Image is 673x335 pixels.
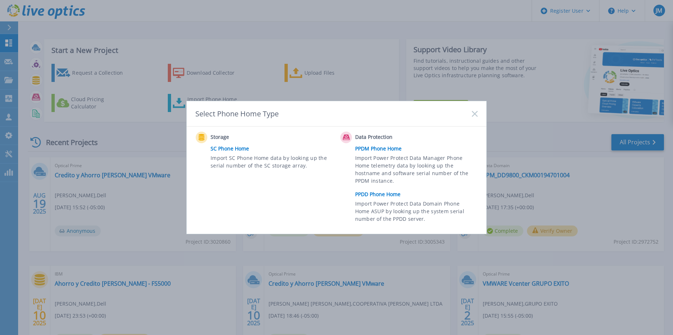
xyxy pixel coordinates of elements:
[355,133,427,142] span: Data Protection
[195,109,279,119] div: Select Phone Home Type
[211,154,331,171] span: Import SC Phone Home data by looking up the serial number of the SC storage array.
[355,200,476,225] span: Import Power Protect Data Domain Phone Home ASUP by looking up the system serial number of the PP...
[355,143,481,154] a: PPDM Phone Home
[211,143,337,154] a: SC Phone Home
[355,154,476,187] span: Import Power Protect Data Manager Phone Home telemetry data by looking up the hostname and softwa...
[355,189,481,200] a: PPDD Phone Home
[211,133,283,142] span: Storage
